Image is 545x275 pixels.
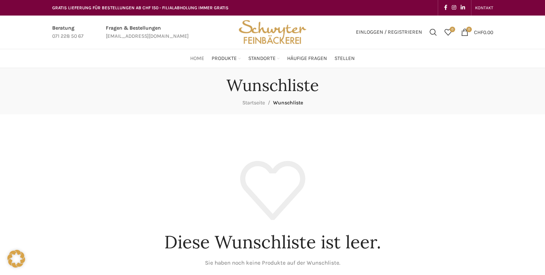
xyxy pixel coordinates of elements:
[248,55,276,62] span: Standorte
[52,24,84,41] a: Infobox link
[474,29,493,35] bdi: 0.00
[287,55,327,62] span: Häufige Fragen
[475,0,493,15] a: KONTAKT
[426,25,441,40] a: Suchen
[442,3,450,13] a: Facebook social link
[236,16,309,49] img: Bäckerei Schwyter
[190,55,204,62] span: Home
[450,3,458,13] a: Instagram social link
[441,25,455,40] a: 0
[48,51,497,66] div: Main navigation
[334,51,355,66] a: Stellen
[287,51,327,66] a: Häufige Fragen
[174,258,371,268] div: Sie haben noch keine Produkte auf der Wunschliste.
[441,25,455,40] div: Meine Wunschliste
[52,157,493,253] p: Diese Wunschliste ist leer.
[226,76,319,95] h1: Wunschliste
[334,55,355,62] span: Stellen
[450,27,455,32] span: 0
[466,27,472,32] span: 0
[106,24,189,41] a: Infobox link
[52,5,229,10] span: GRATIS LIEFERUNG FÜR BESTELLUNGEN AB CHF 150 - FILIALABHOLUNG IMMER GRATIS
[236,28,309,35] a: Site logo
[273,100,303,106] span: Wunschliste
[212,51,241,66] a: Produkte
[190,51,204,66] a: Home
[457,25,497,40] a: 0 CHF0.00
[475,5,493,10] span: KONTAKT
[356,30,422,35] span: Einloggen / Registrieren
[458,3,467,13] a: Linkedin social link
[248,51,280,66] a: Standorte
[352,25,426,40] a: Einloggen / Registrieren
[242,100,265,106] a: Startseite
[471,0,497,15] div: Secondary navigation
[212,55,237,62] span: Produkte
[474,29,483,35] span: CHF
